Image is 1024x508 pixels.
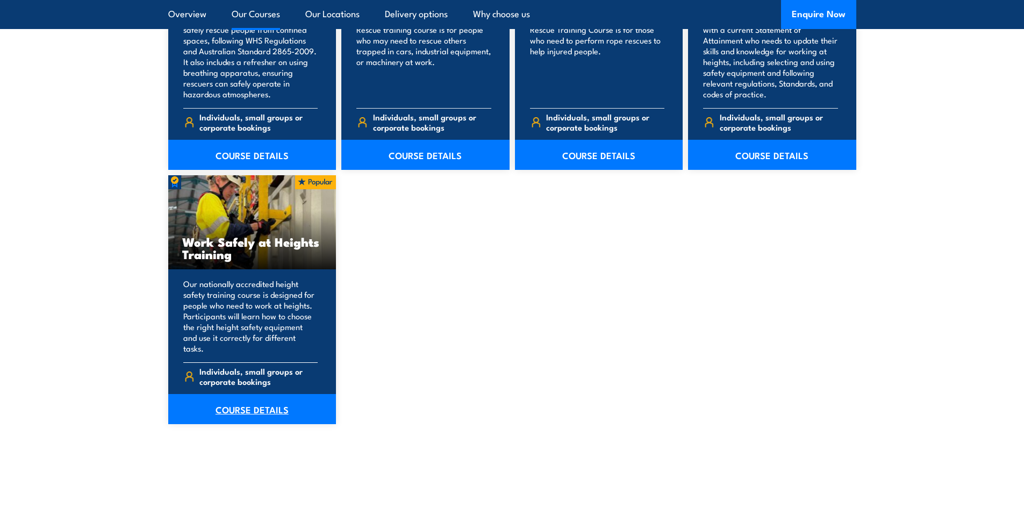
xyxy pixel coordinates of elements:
[199,366,318,387] span: Individuals, small groups or corporate bookings
[530,13,665,99] p: Our nationally accredited Vertical Rescue Training Course is for those who need to perform rope r...
[356,13,491,99] p: Our nationally accredited Road Crash Rescue training course is for people who may need to rescue ...
[720,112,838,132] span: Individuals, small groups or corporate bookings
[182,235,323,260] h3: Work Safely at Heights Training
[688,140,856,170] a: COURSE DETAILS
[199,112,318,132] span: Individuals, small groups or corporate bookings
[373,112,491,132] span: Individuals, small groups or corporate bookings
[183,13,318,99] p: This course teaches your team how to safely rescue people from confined spaces, following WHS Reg...
[546,112,664,132] span: Individuals, small groups or corporate bookings
[515,140,683,170] a: COURSE DETAILS
[183,278,318,354] p: Our nationally accredited height safety training course is designed for people who need to work a...
[168,140,336,170] a: COURSE DETAILS
[341,140,510,170] a: COURSE DETAILS
[168,394,336,424] a: COURSE DETAILS
[703,13,838,99] p: This refresher course is for anyone with a current Statement of Attainment who needs to update th...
